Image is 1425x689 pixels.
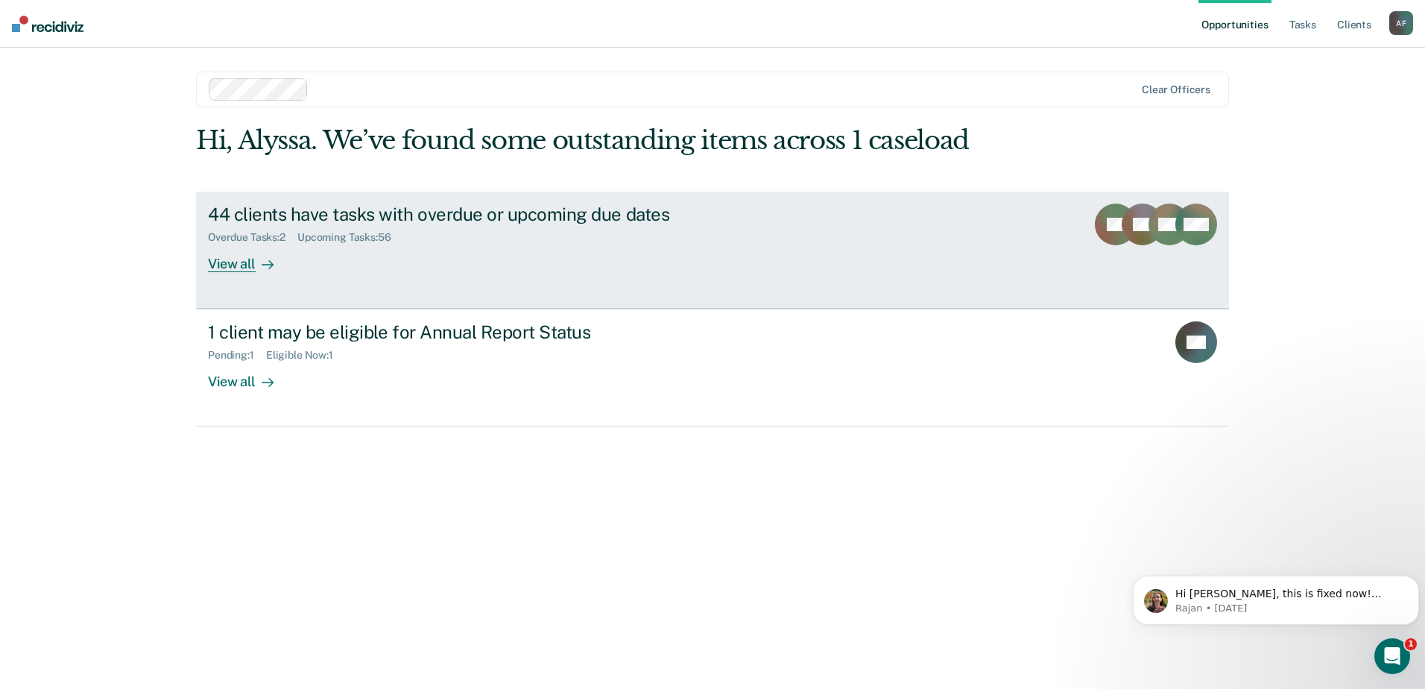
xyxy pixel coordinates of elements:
div: Eligible Now : 1 [266,349,345,362]
div: 1 client may be eligible for Annual Report Status [208,321,731,343]
a: 44 clients have tasks with overdue or upcoming due datesOverdue Tasks:2Upcoming Tasks:56View all [196,192,1229,309]
div: Upcoming Tasks : 56 [297,231,403,244]
div: A F [1389,11,1413,35]
div: Clear officers [1142,84,1210,96]
div: View all [208,243,291,272]
img: Recidiviz [12,16,83,32]
div: View all [208,362,291,391]
div: 44 clients have tasks with overdue or upcoming due dates [208,204,731,225]
iframe: Intercom notifications message [1127,544,1425,649]
iframe: Intercom live chat [1374,638,1410,674]
a: 1 client may be eligible for Annual Report StatusPending:1Eligible Now:1View all [196,309,1229,427]
div: Overdue Tasks : 2 [208,231,297,244]
span: 1 [1405,638,1417,650]
button: AF [1389,11,1413,35]
div: Hi, Alyssa. We’ve found some outstanding items across 1 caseload [196,125,1023,156]
div: Pending : 1 [208,349,266,362]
